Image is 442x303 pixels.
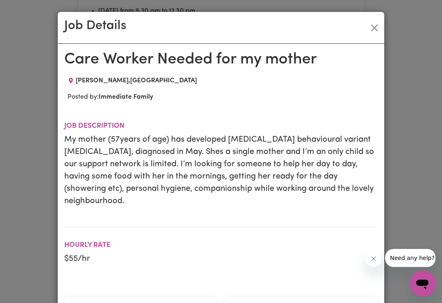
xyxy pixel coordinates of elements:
span: Posted by: [68,94,153,100]
h2: Job Details [64,18,126,34]
h1: Care Worker Needed for my mother [64,50,378,69]
p: My mother (57years of age) has developed [MEDICAL_DATA] behavioural variant [MEDICAL_DATA], diagn... [64,133,378,207]
h2: Job description [64,122,378,130]
div: Job location: RUSSELL LEA, New South Wales [64,76,200,86]
h2: Hourly Rate [64,241,378,249]
b: Immediate Family [99,94,153,100]
iframe: Message from company [385,249,435,267]
span: [PERSON_NAME] , [GEOGRAPHIC_DATA] [76,77,197,84]
iframe: Button to launch messaging window [409,270,435,296]
iframe: Close message [365,251,382,267]
button: Close [368,21,381,34]
p: $ 55 /hr [64,253,378,265]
